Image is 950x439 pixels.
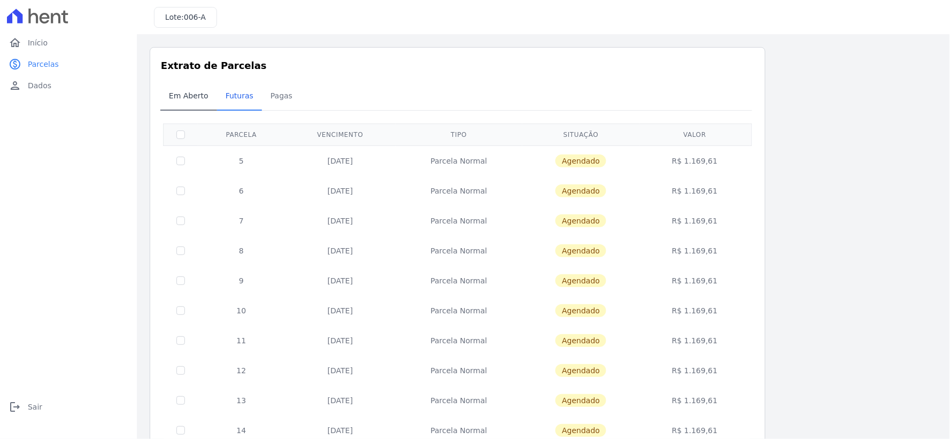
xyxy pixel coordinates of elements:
span: Agendado [555,394,606,407]
h3: Extrato de Parcelas [161,58,754,73]
td: 10 [198,296,285,326]
span: Agendado [555,214,606,227]
span: Sair [28,402,42,412]
td: Parcela Normal [396,176,522,206]
td: [DATE] [285,356,396,386]
td: Parcela Normal [396,236,522,266]
td: R$ 1.169,61 [640,356,750,386]
span: Agendado [555,155,606,167]
td: 11 [198,326,285,356]
th: Parcela [198,124,285,145]
td: Parcela Normal [396,296,522,326]
a: Em Aberto [160,83,217,111]
td: R$ 1.169,61 [640,236,750,266]
a: homeInício [4,32,133,53]
span: Parcelas [28,59,59,70]
td: R$ 1.169,61 [640,386,750,415]
td: 8 [198,236,285,266]
a: paidParcelas [4,53,133,75]
td: R$ 1.169,61 [640,145,750,176]
td: 12 [198,356,285,386]
td: R$ 1.169,61 [640,296,750,326]
th: Vencimento [285,124,396,145]
td: Parcela Normal [396,266,522,296]
td: 9 [198,266,285,296]
td: R$ 1.169,61 [640,266,750,296]
td: [DATE] [285,236,396,266]
td: [DATE] [285,176,396,206]
td: 7 [198,206,285,236]
td: Parcela Normal [396,145,522,176]
a: Futuras [217,83,262,111]
a: Pagas [262,83,301,111]
th: Situação [522,124,640,145]
td: 5 [198,145,285,176]
td: Parcela Normal [396,326,522,356]
span: Em Aberto [163,85,215,106]
h3: Lote: [165,12,206,23]
td: R$ 1.169,61 [640,206,750,236]
td: Parcela Normal [396,386,522,415]
td: R$ 1.169,61 [640,176,750,206]
td: Parcela Normal [396,356,522,386]
td: [DATE] [285,326,396,356]
td: R$ 1.169,61 [640,326,750,356]
span: Agendado [555,364,606,377]
span: Início [28,37,48,48]
td: [DATE] [285,386,396,415]
a: logoutSair [4,396,133,418]
i: paid [9,58,21,71]
i: home [9,36,21,49]
span: Agendado [555,244,606,257]
td: [DATE] [285,145,396,176]
span: 006-A [184,13,206,21]
span: Agendado [555,184,606,197]
td: 13 [198,386,285,415]
th: Tipo [396,124,522,145]
td: [DATE] [285,266,396,296]
span: Agendado [555,424,606,437]
td: Parcela Normal [396,206,522,236]
a: personDados [4,75,133,96]
th: Valor [640,124,750,145]
span: Dados [28,80,51,91]
td: [DATE] [285,206,396,236]
span: Agendado [555,304,606,317]
td: 6 [198,176,285,206]
span: Pagas [264,85,299,106]
i: logout [9,401,21,413]
td: [DATE] [285,296,396,326]
i: person [9,79,21,92]
span: Agendado [555,274,606,287]
span: Futuras [219,85,260,106]
span: Agendado [555,334,606,347]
